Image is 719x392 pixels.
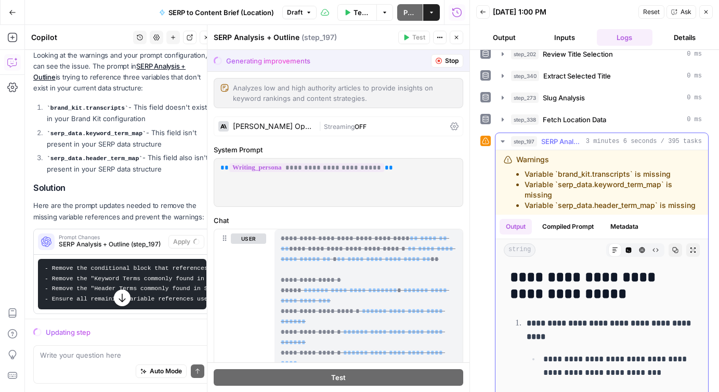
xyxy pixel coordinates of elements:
[403,7,416,18] span: Publish
[687,93,702,102] span: 0 ms
[525,169,700,179] li: Variable `brand_kit.transcripts` is missing
[638,5,664,19] button: Reset
[543,71,611,81] span: Extract Selected Title
[231,233,266,244] button: user
[46,327,211,337] div: Updating step
[541,136,582,147] span: SERP Analysis + Outline
[33,200,211,222] p: Here are the prompt updates needed to remove the missing variable references and prevent the warn...
[586,137,702,146] span: 3 minutes 6 seconds / 395 tasks
[511,93,539,103] span: step_273
[681,7,691,17] span: Ask
[337,4,376,21] button: Test Data
[302,32,337,43] span: ( step_197 )
[282,6,317,19] button: Draft
[47,155,142,162] code: serp_data.header_term_map
[31,32,130,43] div: Copilot
[47,105,128,111] code: brand_kit.transcripts
[153,4,280,21] button: SERP to Content Brief (Location)
[44,102,211,124] li: - This field doesn't exist in your Brand Kit configuration
[33,183,211,193] h2: Solution
[495,68,708,84] button: 0 ms
[511,49,539,59] span: step_202
[536,219,600,234] button: Compiled Prompt
[511,71,539,81] span: step_340
[504,243,535,257] span: string
[643,7,660,17] span: Reset
[525,200,700,211] li: Variable `serp_data.header_term_map` is missing
[537,29,593,46] button: Inputs
[59,240,164,249] span: SERP Analysis + Outline (step_197)
[687,115,702,124] span: 0 ms
[214,215,463,226] label: Chat
[445,56,459,66] span: Stop
[412,33,425,42] span: Test
[319,121,324,131] span: |
[214,32,395,43] div: SERP Analysis + Outline
[33,62,186,81] a: SERP Analysis + Outline
[233,83,456,103] textarea: Analyzes low and high authority articles to provide insights on keyword rankings and content stra...
[495,111,708,128] button: 0 ms
[543,93,585,103] span: Slug Analysis
[168,235,204,249] button: Apply
[476,29,532,46] button: Output
[354,7,370,18] span: Test Data
[431,54,463,68] button: Stop
[516,154,700,211] div: Warnings
[324,123,355,130] span: Streaming
[687,71,702,81] span: 0 ms
[214,145,463,155] label: System Prompt
[500,219,532,234] button: Output
[511,136,537,147] span: step_197
[59,234,164,240] span: Prompt Changes
[214,369,463,386] button: Test
[47,130,146,137] code: serp_data.keyword_term_map
[33,50,211,94] p: Looking at the warnings and your prompt configuration, I can see the issue. The prompt in is tryi...
[597,29,653,46] button: Logs
[495,89,708,106] button: 0 ms
[525,179,700,200] li: Variable `serp_data.keyword_term_map` is missing
[355,123,367,130] span: OFF
[495,133,708,150] button: 3 minutes 6 seconds / 395 tasks
[150,367,182,376] span: Auto Mode
[233,123,315,130] div: [PERSON_NAME] Opus 4
[398,31,430,44] button: Test
[687,49,702,59] span: 0 ms
[44,152,211,174] li: - This field also isn't present in your SERP data structure
[511,114,539,125] span: step_338
[136,364,187,378] button: Auto Mode
[44,127,211,149] li: - This field isn't present in your SERP data structure
[666,5,696,19] button: Ask
[543,114,606,125] span: Fetch Location Data
[604,219,645,234] button: Metadata
[168,7,274,18] span: SERP to Content Brief (Location)
[331,372,346,383] span: Test
[495,46,708,62] button: 0 ms
[543,49,613,59] span: Review Title Selection
[287,8,303,17] span: Draft
[173,237,190,246] span: Apply
[226,56,310,66] div: Generating improvements
[657,29,713,46] button: Details
[397,4,423,21] button: Publish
